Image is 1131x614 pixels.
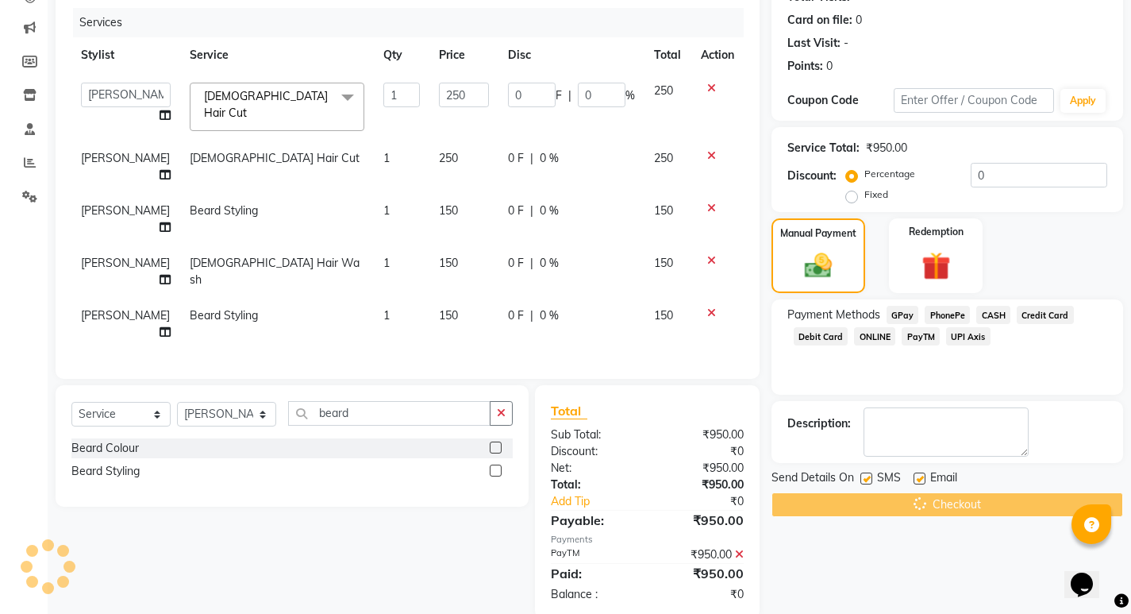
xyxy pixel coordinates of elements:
img: _gift.svg [913,249,960,284]
label: Percentage [864,167,915,181]
div: Discount: [787,168,837,184]
div: Net: [539,460,647,477]
span: 0 F [508,255,524,272]
span: 150 [439,203,458,218]
span: 1 [383,151,390,165]
th: Service [180,37,374,73]
div: Beard Colour [71,440,139,457]
span: Total [551,403,587,419]
input: Enter Offer / Coupon Code [894,88,1054,113]
div: ₹950.00 [647,564,755,583]
th: Stylist [71,37,180,73]
button: Apply [1060,89,1106,113]
th: Total [644,37,691,73]
span: F [556,87,562,104]
span: ONLINE [854,327,895,346]
span: 250 [654,151,673,165]
span: 1 [383,203,390,218]
div: Total: [539,477,647,493]
span: 150 [439,308,458,322]
a: Add Tip [539,493,665,510]
th: Price [429,37,498,73]
span: 0 % [540,307,559,324]
div: Discount: [539,443,647,460]
span: Beard Styling [190,308,258,322]
span: [PERSON_NAME] [81,256,170,270]
span: [PERSON_NAME] [81,308,170,322]
span: UPI Axis [946,327,991,346]
span: 1 [383,308,390,322]
input: Search or Scan [288,401,490,426]
span: Beard Styling [190,203,258,218]
div: 0 [826,58,833,75]
span: Send Details On [771,469,854,489]
span: | [530,307,533,324]
div: ₹0 [665,493,756,510]
span: | [530,203,533,219]
div: Payments [551,533,744,546]
div: 0 [856,12,862,29]
div: ₹950.00 [647,460,755,477]
div: Card on file: [787,12,852,29]
div: Points: [787,58,823,75]
th: Action [691,37,744,73]
a: x [247,106,254,120]
div: Paid: [539,564,647,583]
div: ₹950.00 [866,140,907,156]
div: ₹0 [647,586,755,603]
span: 0 F [508,307,524,324]
span: Email [930,469,957,489]
div: ₹950.00 [647,511,755,530]
div: ₹950.00 [647,477,755,493]
label: Fixed [864,187,888,202]
div: Last Visit: [787,35,841,52]
iframe: chat widget [1064,550,1115,598]
th: Qty [374,37,429,73]
img: _cash.svg [796,250,841,282]
label: Redemption [909,225,964,239]
th: Disc [498,37,644,73]
div: Payable: [539,511,647,530]
span: % [625,87,635,104]
span: 1 [383,256,390,270]
span: 250 [654,83,673,98]
div: Services [73,8,756,37]
span: CASH [976,306,1010,324]
span: Payment Methods [787,307,880,323]
span: [DEMOGRAPHIC_DATA] Hair Cut [190,151,360,165]
span: Debit Card [794,327,848,346]
span: 0 % [540,150,559,167]
div: ₹950.00 [647,427,755,443]
span: 150 [654,308,673,322]
div: Balance : [539,586,647,603]
span: [DEMOGRAPHIC_DATA] Hair Cut [204,89,328,120]
span: 150 [654,203,673,218]
span: 150 [439,256,458,270]
span: 0 F [508,203,524,219]
span: 0 % [540,255,559,272]
span: 0 F [508,150,524,167]
span: SMS [877,469,901,489]
span: 250 [439,151,458,165]
div: ₹0 [647,443,755,460]
span: | [530,150,533,167]
div: PayTM [539,546,647,563]
span: | [530,255,533,272]
span: [PERSON_NAME] [81,151,170,165]
span: 0 % [540,203,559,219]
span: [PERSON_NAME] [81,203,170,218]
div: ₹950.00 [647,546,755,563]
div: - [844,35,848,52]
div: Beard Styling [71,463,140,480]
div: Service Total: [787,140,860,156]
span: Credit Card [1017,306,1074,324]
span: | [568,87,571,104]
div: Description: [787,415,851,432]
div: Coupon Code [787,92,894,109]
span: PayTM [902,327,940,346]
span: [DEMOGRAPHIC_DATA] Hair Wash [190,256,360,287]
span: GPay [887,306,919,324]
span: 150 [654,256,673,270]
span: PhonePe [925,306,970,324]
label: Manual Payment [780,226,856,241]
